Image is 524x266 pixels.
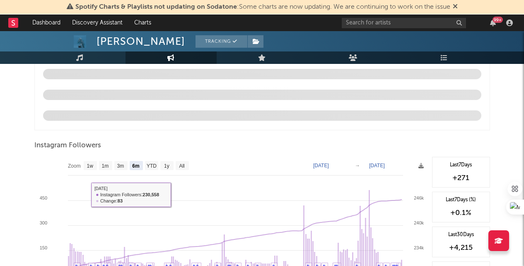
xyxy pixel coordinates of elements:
div: [PERSON_NAME] [97,35,185,48]
span: Instagram Followers [34,141,101,151]
text: 1y [164,163,169,169]
text: 240k [414,220,424,225]
text: All [179,163,184,169]
div: +271 [437,173,485,183]
div: Last 30 Days [437,231,485,239]
a: Discovery Assistant [66,15,128,31]
div: Last 7 Days [437,161,485,169]
a: Charts [128,15,157,31]
button: 99+ [490,20,496,26]
text: 6m [132,163,139,169]
text: 450 [39,195,47,200]
text: 246k [414,195,424,200]
a: Dashboard [27,15,66,31]
div: +0.1 % [437,208,485,218]
text: [DATE] [369,163,385,168]
span: Dismiss [453,4,458,10]
text: [DATE] [313,163,329,168]
text: YTD [146,163,156,169]
text: 300 [39,220,47,225]
text: 150 [39,245,47,250]
div: +4,215 [437,243,485,253]
text: 1w [87,163,93,169]
span: : Some charts are now updating. We are continuing to work on the issue [75,4,450,10]
text: Zoom [68,163,81,169]
text: 1m [101,163,109,169]
div: 99 + [493,17,503,23]
button: Tracking [196,35,247,48]
div: Last 7 Days (%) [437,196,485,204]
text: 3m [117,163,124,169]
text: 234k [414,245,424,250]
input: Search for artists [342,18,466,28]
text: → [355,163,360,168]
span: Spotify Charts & Playlists not updating on Sodatone [75,4,237,10]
